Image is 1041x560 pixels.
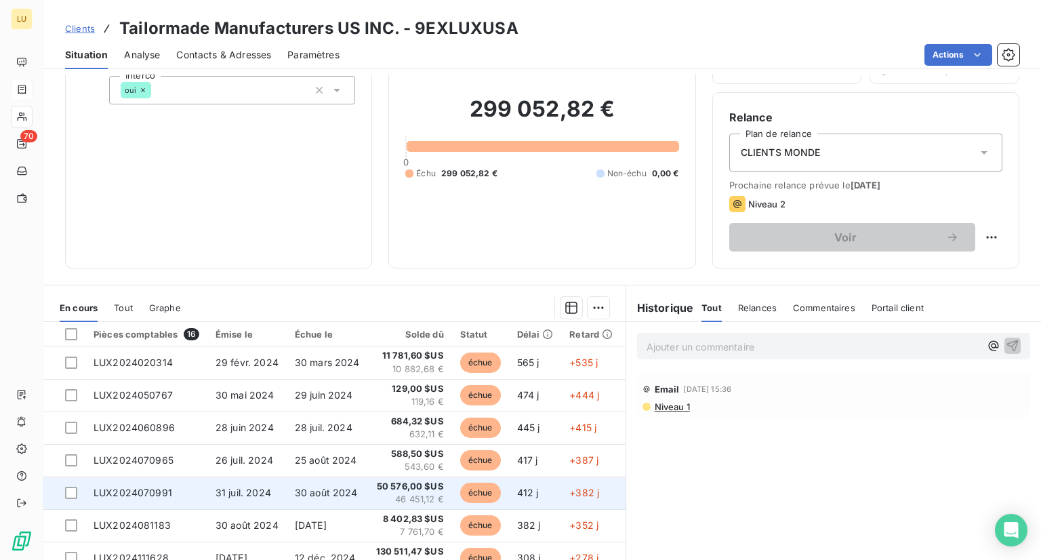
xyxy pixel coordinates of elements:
[376,428,444,441] span: 632,11 €
[184,328,199,340] span: 16
[216,487,271,498] span: 31 juil. 2024
[295,487,358,498] span: 30 août 2024
[460,353,501,373] span: échue
[376,513,444,526] span: 8 402,83 $US
[569,329,613,340] div: Retard
[517,519,541,531] span: 382 j
[872,302,924,313] span: Portail client
[517,329,554,340] div: Délai
[607,167,647,180] span: Non-échu
[376,447,444,461] span: 588,50 $US
[460,450,501,471] span: échue
[216,357,279,368] span: 29 févr. 2024
[216,329,279,340] div: Émise le
[216,422,274,433] span: 28 juin 2024
[569,454,598,466] span: +387 j
[376,395,444,409] span: 119,16 €
[517,389,539,401] span: 474 j
[441,167,497,180] span: 299 052,82 €
[746,232,945,243] span: Voir
[295,519,327,531] span: [DATE]
[460,483,501,503] span: échue
[60,302,98,313] span: En cours
[216,389,274,401] span: 30 mai 2024
[460,329,501,340] div: Statut
[11,530,33,552] img: Logo LeanPay
[416,167,436,180] span: Échu
[376,415,444,428] span: 684,32 $US
[295,389,353,401] span: 29 juin 2024
[376,329,444,340] div: Solde dû
[176,48,271,62] span: Contacts & Adresses
[851,180,881,191] span: [DATE]
[65,48,108,62] span: Situation
[94,519,171,531] span: LUX2024081183
[626,300,694,316] h6: Historique
[729,180,1002,191] span: Prochaine relance prévue le
[295,357,360,368] span: 30 mars 2024
[569,389,599,401] span: +444 j
[376,363,444,376] span: 10 882,68 €
[94,389,173,401] span: LUX2024050767
[376,460,444,474] span: 543,60 €
[94,454,173,466] span: LUX2024070965
[517,454,538,466] span: 417 j
[748,199,785,209] span: Niveau 2
[517,422,540,433] span: 445 j
[295,422,352,433] span: 28 juil. 2024
[124,48,160,62] span: Analyse
[94,487,172,498] span: LUX2024070991
[460,385,501,405] span: échue
[65,22,95,35] a: Clients
[729,223,975,252] button: Voir
[655,384,680,395] span: Email
[149,302,181,313] span: Graphe
[995,514,1027,546] div: Open Intercom Messenger
[460,418,501,438] span: échue
[11,8,33,30] div: LU
[569,357,598,368] span: +535 j
[460,515,501,536] span: échue
[376,545,444,559] span: 130 511,47 $US
[517,487,539,498] span: 412 j
[114,302,133,313] span: Tout
[216,454,273,466] span: 26 juil. 2024
[738,302,777,313] span: Relances
[569,487,599,498] span: +382 j
[65,23,95,34] span: Clients
[741,146,821,159] span: CLIENTS MONDE
[924,44,992,66] button: Actions
[287,48,340,62] span: Paramètres
[376,525,444,539] span: 7 761,70 €
[376,493,444,506] span: 46 451,12 €
[569,519,598,531] span: +352 j
[517,357,539,368] span: 565 j
[376,382,444,396] span: 129,00 $US
[295,329,360,340] div: Échue le
[701,302,722,313] span: Tout
[569,422,596,433] span: +415 j
[376,349,444,363] span: 11 781,60 $US
[405,96,678,136] h2: 299 052,82 €
[683,385,731,393] span: [DATE] 15:36
[793,302,855,313] span: Commentaires
[119,16,518,41] h3: Tailormade Manufacturers US INC. - 9EXLUXUSA
[20,130,37,142] span: 70
[94,328,199,340] div: Pièces comptables
[729,109,1002,125] h6: Relance
[295,454,357,466] span: 25 août 2024
[151,84,162,96] input: Ajouter une valeur
[376,480,444,494] span: 50 576,00 $US
[653,401,690,412] span: Niveau 1
[94,357,173,368] span: LUX2024020314
[125,86,136,94] span: oui
[216,519,279,531] span: 30 août 2024
[652,167,679,180] span: 0,00 €
[403,157,409,167] span: 0
[94,422,175,433] span: LUX2024060896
